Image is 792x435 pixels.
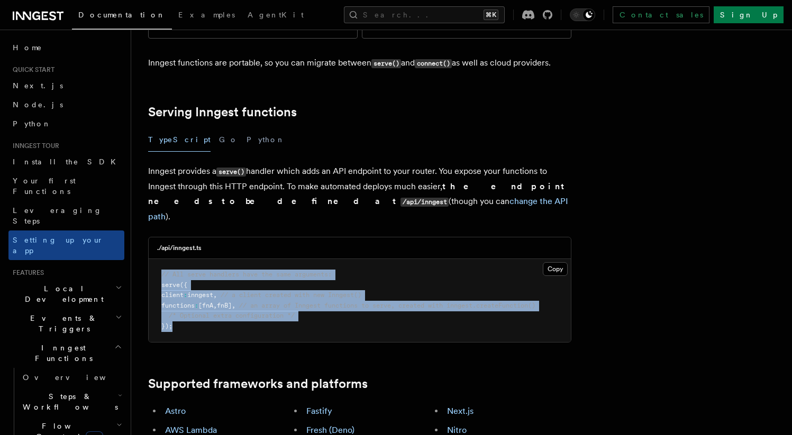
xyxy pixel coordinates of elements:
span: [fnA [198,302,213,309]
a: Setting up your app [8,230,124,260]
p: Inngest provides a handler which adds an API endpoint to your router. You expose your functions t... [148,164,571,224]
span: Features [8,269,44,277]
span: Inngest Functions [8,343,114,364]
span: // All serve handlers have the same arguments: [161,271,332,278]
span: Next.js [13,81,63,90]
span: Events & Triggers [8,313,115,334]
a: Nitro [447,425,467,435]
code: serve() [216,168,246,177]
span: Local Development [8,283,115,304]
a: AWS Lambda [165,425,217,435]
a: Next.js [447,406,474,416]
span: Python [13,119,51,128]
span: ({ [180,281,187,289]
button: Steps & Workflows [19,387,124,417]
span: client [161,291,184,299]
button: Search...⌘K [344,6,505,23]
button: Copy [543,262,568,276]
span: , [213,302,217,309]
a: Overview [19,368,124,387]
span: Quick start [8,66,54,74]
button: Toggle dark mode [570,8,595,21]
a: Contact sales [613,6,709,23]
span: /* Optional extra configuration */ [169,312,295,319]
span: Your first Functions [13,177,76,196]
button: Inngest Functions [8,338,124,368]
span: Steps & Workflows [19,391,118,412]
span: functions [161,302,195,309]
a: Python [8,114,124,133]
a: Node.js [8,95,124,114]
span: // a client created with new Inngest() [221,291,361,299]
button: TypeScript [148,128,211,152]
a: Documentation [72,3,172,30]
a: Your first Functions [8,171,124,201]
span: Overview [23,373,132,382]
span: // an array of Inngest functions to serve, created with inngest.createFunction() [239,302,535,309]
a: Fresh (Deno) [306,425,354,435]
span: Setting up your app [13,236,104,255]
span: fnB] [217,302,232,309]
code: /api/inngest [400,198,449,207]
a: Home [8,38,124,57]
span: , [213,291,217,299]
p: Inngest functions are portable, so you can migrate between and as well as cloud providers. [148,55,571,71]
span: }); [161,322,172,330]
a: Astro [165,406,186,416]
span: : [184,291,187,299]
span: Inngest tour [8,142,59,150]
a: AgentKit [241,3,310,29]
a: Leveraging Steps [8,201,124,230]
span: Node.js [13,100,63,109]
span: inngest [187,291,213,299]
code: connect() [415,59,452,68]
span: Documentation [78,11,166,19]
h3: ./api/inngest.ts [157,244,202,252]
a: Sign Up [714,6,784,23]
a: Fastify [306,406,332,416]
a: Serving Inngest functions [148,105,297,119]
span: Examples [178,11,235,19]
a: Install the SDK [8,152,124,171]
button: Go [219,128,238,152]
kbd: ⌘K [484,10,498,20]
code: serve() [371,59,401,68]
a: Next.js [8,76,124,95]
span: : [195,302,198,309]
span: Install the SDK [13,158,122,166]
span: serve [161,281,180,289]
button: Python [247,128,285,152]
button: Local Development [8,279,124,309]
span: Home [13,42,42,53]
span: Leveraging Steps [13,206,102,225]
a: Supported frameworks and platforms [148,376,368,391]
span: AgentKit [248,11,304,19]
button: Events & Triggers [8,309,124,338]
span: , [232,302,235,309]
a: Examples [172,3,241,29]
